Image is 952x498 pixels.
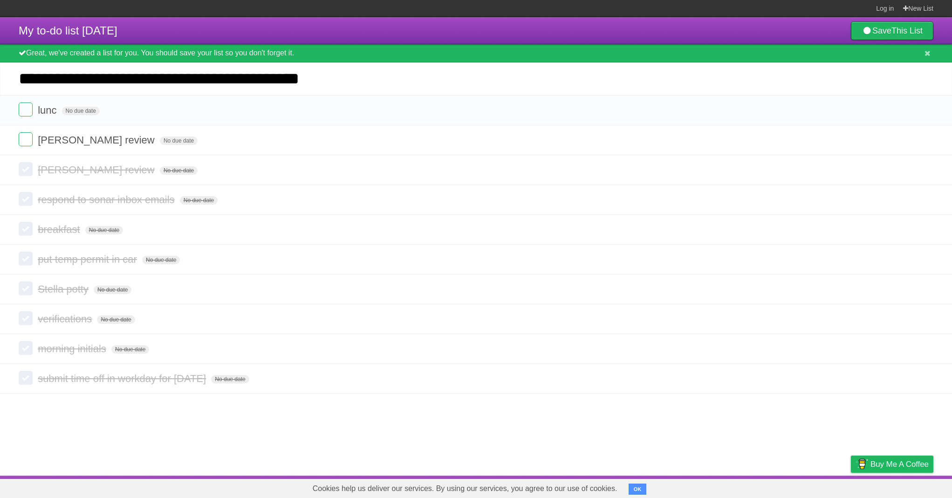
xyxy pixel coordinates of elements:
span: breakfast [38,224,82,235]
a: About [727,478,747,496]
a: Suggest a feature [875,478,933,496]
span: respond to sonar inbox emails [38,194,177,205]
label: Done [19,311,33,325]
span: No due date [94,286,131,294]
label: Done [19,341,33,355]
label: Done [19,222,33,236]
span: No due date [160,136,198,145]
label: Done [19,162,33,176]
label: Done [19,252,33,266]
span: No due date [111,345,149,354]
span: put temp permit in car [38,253,139,265]
span: Buy me a coffee [870,456,929,472]
span: No due date [97,315,135,324]
span: Cookies help us deliver our services. By using our services, you agree to our use of cookies. [303,479,627,498]
span: Stella potty [38,283,91,295]
span: No due date [211,375,249,383]
b: This List [891,26,923,35]
a: Privacy [839,478,863,496]
a: Developers [758,478,795,496]
img: Buy me a coffee [856,456,868,472]
span: submit time off in workday for [DATE] [38,373,208,384]
span: No due date [85,226,123,234]
label: Done [19,371,33,385]
a: SaveThis List [851,21,933,40]
label: Done [19,102,33,116]
label: Done [19,281,33,295]
a: Buy me a coffee [851,456,933,473]
label: Done [19,192,33,206]
span: No due date [180,196,218,205]
a: Terms [807,478,828,496]
span: morning initials [38,343,109,355]
span: [PERSON_NAME] review [38,134,157,146]
span: No due date [160,166,198,175]
span: My to-do list [DATE] [19,24,117,37]
span: verifications [38,313,94,325]
span: No due date [62,107,100,115]
span: No due date [142,256,180,264]
span: [PERSON_NAME] review [38,164,157,176]
button: OK [629,484,647,495]
label: Done [19,132,33,146]
span: lunc [38,104,59,116]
